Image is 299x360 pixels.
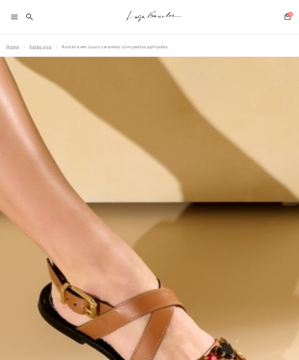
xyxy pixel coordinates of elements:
[288,11,293,17] span: 0
[282,12,293,22] button: 0
[6,44,19,49] a: Home
[29,44,51,49] a: Verão Viva
[62,44,168,49] span: RASTEIRA EM COURO CARAMELO COM PEDRAS APLICADAS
